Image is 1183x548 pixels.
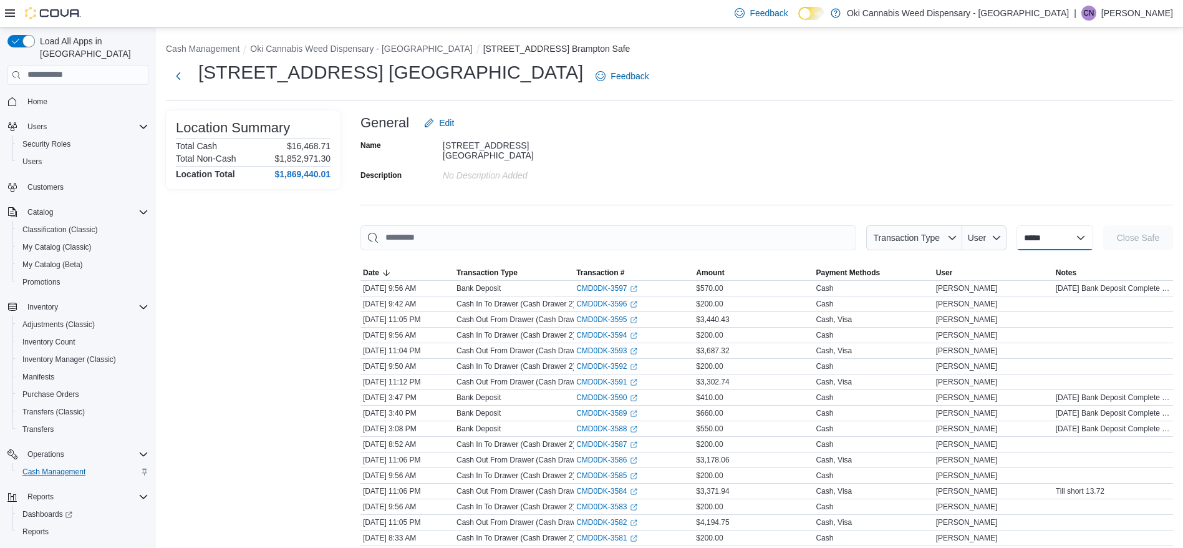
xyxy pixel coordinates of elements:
svg: External link [630,379,637,386]
span: [DATE] Bank Deposit Complete [DATE] [1056,393,1171,403]
p: Bank Deposit [456,424,501,434]
img: Cova [25,7,81,19]
h3: Location Summary [176,120,290,135]
nav: An example of EuiBreadcrumbs [166,42,1173,57]
div: [DATE] 11:12 PM [360,374,454,389]
span: My Catalog (Beta) [17,257,148,272]
div: [DATE] 9:56 AM [360,281,454,296]
span: Classification (Classic) [17,222,148,237]
div: No Description added [443,165,610,180]
span: Home [27,97,47,107]
span: Customers [27,182,64,192]
p: Cash Out From Drawer (Cash Drawer 2) [456,315,591,325]
h4: Location Total [176,169,235,179]
span: [PERSON_NAME] [936,455,998,465]
a: Dashboards [12,506,153,523]
span: Feedback [750,7,788,19]
span: Transfers [22,424,54,434]
h6: Total Non-Cash [176,154,236,164]
a: CMD0DK-3590External link [576,393,637,403]
input: This is a search bar. As you type, the results lower in the page will automatically filter. [360,225,856,250]
p: Bank Deposit [456,393,501,403]
span: Users [17,154,148,169]
div: [DATE] 3:08 PM [360,421,454,436]
span: Cash Management [22,467,85,477]
span: Transaction # [576,268,624,278]
button: User [962,225,1007,250]
div: Cash [816,330,833,340]
span: $660.00 [696,408,723,418]
button: Operations [22,447,69,462]
span: CN [1083,6,1094,21]
a: Users [17,154,47,169]
button: Inventory [22,300,63,315]
button: Reports [12,523,153,541]
button: Adjustments (Classic) [12,316,153,333]
svg: External link [630,332,637,340]
button: Payment Methods [813,265,933,280]
p: Cash In To Drawer (Cash Drawer 2) [456,533,576,543]
span: [PERSON_NAME] [936,283,998,293]
span: Purchase Orders [22,389,79,399]
div: Cash [816,408,833,418]
div: Cash, Visa [816,346,852,356]
button: Operations [2,446,153,463]
span: [PERSON_NAME] [936,377,998,387]
div: Cash [816,502,833,512]
span: Home [22,94,148,109]
span: Security Roles [22,139,70,149]
button: User [934,265,1053,280]
div: [DATE] 3:40 PM [360,406,454,421]
span: Users [27,122,47,132]
div: Cash, Visa [816,517,852,527]
a: My Catalog (Beta) [17,257,88,272]
span: [PERSON_NAME] [936,424,998,434]
div: Cash, Visa [816,377,852,387]
span: Inventory Count [22,337,75,347]
p: Cash In To Drawer (Cash Drawer 2) [456,471,576,481]
div: Cash, Visa [816,486,852,496]
p: Cash In To Drawer (Cash Drawer 2) [456,502,576,512]
button: Home [2,92,153,110]
div: Cash [816,439,833,449]
div: [DATE] 11:06 PM [360,484,454,499]
span: Load All Apps in [GEOGRAPHIC_DATA] [35,35,148,60]
div: [DATE] 3:47 PM [360,390,454,405]
p: Cash Out From Drawer (Cash Drawer 2) [456,346,591,356]
div: [STREET_ADDRESS] [GEOGRAPHIC_DATA] [443,135,610,160]
div: Cash, Visa [816,315,852,325]
a: Transfers (Classic) [17,404,90,419]
div: [DATE] 11:05 PM [360,312,454,327]
a: CMD0DK-3581External link [576,533,637,543]
svg: External link [630,348,637,355]
div: [DATE] 11:05 PM [360,515,454,530]
label: Name [360,140,381,150]
span: Customers [22,179,148,195]
button: Classification (Classic) [12,221,153,238]
button: Customers [2,178,153,196]
p: $1,852,971.30 [274,154,331,164]
p: Bank Deposit [456,283,501,293]
a: Transfers [17,422,59,437]
a: CMD0DK-3583External link [576,502,637,512]
span: Inventory [27,302,58,312]
span: $200.00 [696,361,723,371]
a: CMD0DK-3592External link [576,361,637,371]
div: [DATE] 9:56 AM [360,468,454,483]
div: Cash [816,299,833,309]
p: Oki Cannabis Weed Dispensary - [GEOGRAPHIC_DATA] [847,6,1069,21]
button: Reports [22,489,59,504]
span: Amount [696,268,724,278]
button: Transaction Type [866,225,962,250]
button: Catalog [2,203,153,221]
span: Promotions [22,277,60,287]
span: Reports [22,489,148,504]
button: Edit [419,110,459,135]
span: Inventory Manager (Classic) [17,352,148,367]
div: [DATE] 11:04 PM [360,343,454,358]
span: Manifests [22,372,54,382]
span: [PERSON_NAME] [936,315,998,325]
span: [PERSON_NAME] [936,408,998,418]
span: $3,440.43 [696,315,729,325]
span: My Catalog (Beta) [22,260,83,270]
